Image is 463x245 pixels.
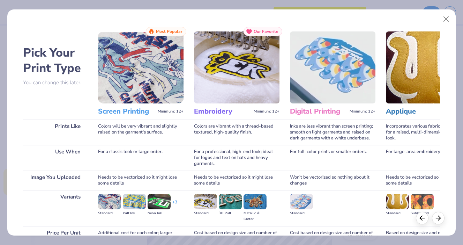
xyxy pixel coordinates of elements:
[219,210,242,216] div: 3D Puff
[148,210,171,216] div: Neon Ink
[98,120,184,145] div: Colors will be very vibrant and slightly raised on the garment's surface.
[244,194,267,209] img: Metallic & Glitter
[123,194,146,209] img: Puff Ink
[440,13,453,26] button: Close
[148,194,171,209] img: Neon Ink
[194,145,279,171] div: For a professional, high-end look; ideal for logos and text on hats and heavy garments.
[23,190,88,226] div: Variants
[23,171,88,190] div: Image You Uploaded
[290,194,313,209] img: Standard
[290,107,347,116] h3: Digital Printing
[98,145,184,171] div: For a classic look or large order.
[98,171,184,190] div: Needs to be vectorized so it might lose some details
[194,107,251,116] h3: Embroidery
[244,210,267,222] div: Metallic & Glitter
[98,210,121,216] div: Standard
[123,210,146,216] div: Puff Ink
[350,109,375,114] span: Minimum: 12+
[158,109,184,114] span: Minimum: 12+
[23,120,88,145] div: Prints Like
[411,210,434,216] div: Sublimated
[194,194,217,209] img: Standard
[194,171,279,190] div: Needs to be vectorized so it might lose some details
[98,107,155,116] h3: Screen Printing
[219,194,242,209] img: 3D Puff
[386,210,409,216] div: Standard
[23,80,88,86] p: You can change this later.
[23,145,88,171] div: Use When
[172,199,177,211] div: + 3
[98,194,121,209] img: Standard
[194,120,279,145] div: Colors are vibrant with a thread-based textured, high-quality finish.
[386,194,409,209] img: Standard
[290,120,375,145] div: Inks are less vibrant than screen printing; smooth on light garments and raised on dark garments ...
[194,210,217,216] div: Standard
[98,31,184,103] img: Screen Printing
[290,31,375,103] img: Digital Printing
[254,29,278,34] span: Our Favorite
[194,31,279,103] img: Embroidery
[386,107,443,116] h3: Applique
[290,145,375,171] div: For full-color prints or smaller orders.
[156,29,182,34] span: Most Popular
[254,109,279,114] span: Minimum: 12+
[23,45,88,76] h2: Pick Your Print Type
[290,210,313,216] div: Standard
[290,171,375,190] div: Won't be vectorized so nothing about it changes
[411,194,434,209] img: Sublimated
